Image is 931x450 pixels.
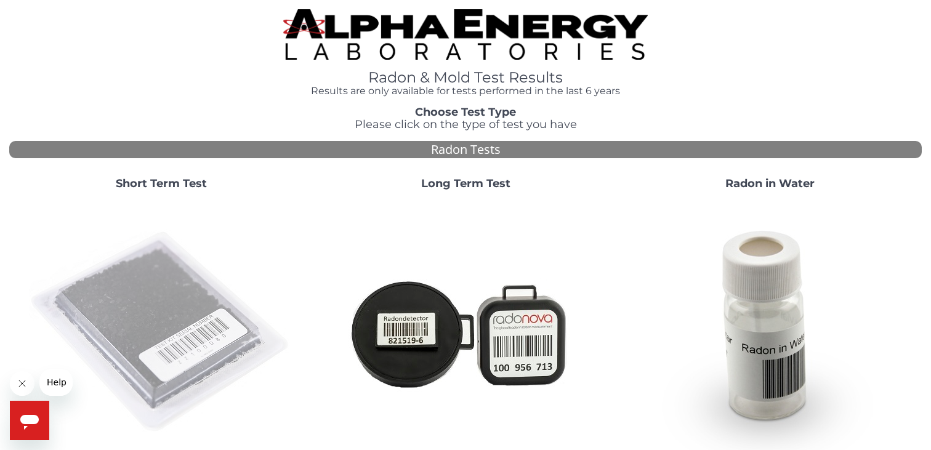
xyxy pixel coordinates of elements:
[39,369,73,396] iframe: Message from company
[10,371,34,396] iframe: Close message
[283,86,648,97] h4: Results are only available for tests performed in the last 6 years
[116,177,207,190] strong: Short Term Test
[725,177,815,190] strong: Radon in Water
[415,105,516,119] strong: Choose Test Type
[283,70,648,86] h1: Radon & Mold Test Results
[283,9,648,60] img: TightCrop.jpg
[421,177,510,190] strong: Long Term Test
[9,141,922,159] div: Radon Tests
[355,118,577,131] span: Please click on the type of test you have
[10,401,49,440] iframe: Button to launch messaging window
